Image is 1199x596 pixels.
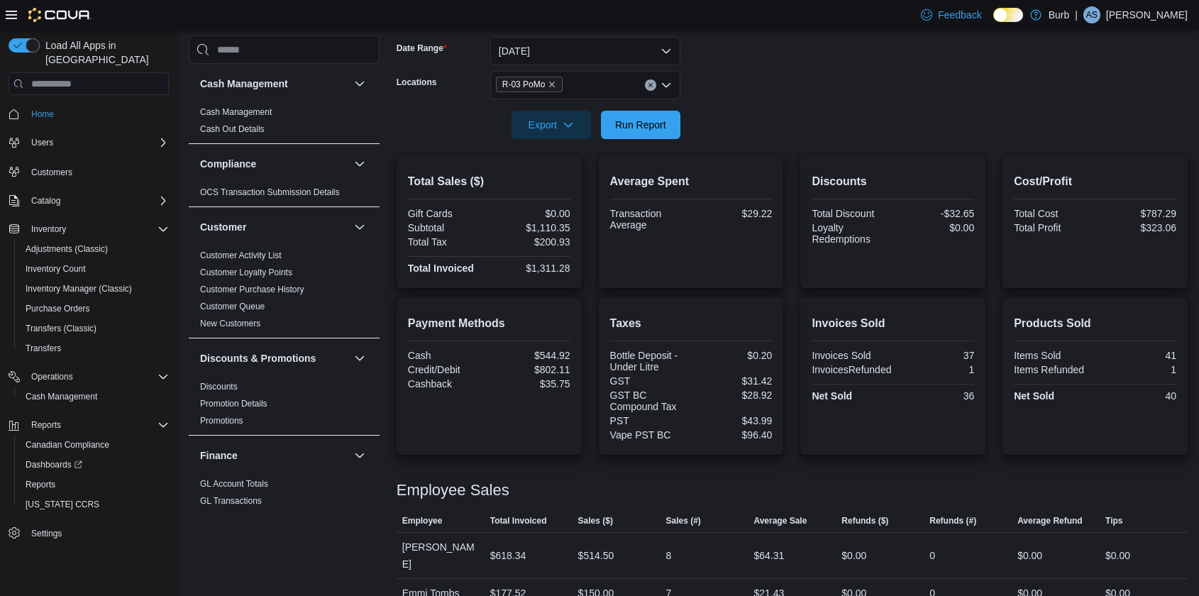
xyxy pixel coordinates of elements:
a: Inventory Count [20,260,92,277]
span: Export [520,111,582,139]
h2: Discounts [812,173,974,190]
span: Inventory [26,221,169,238]
div: $31.42 [694,375,772,387]
h2: Total Sales ($) [408,173,570,190]
div: $618.34 [490,547,526,564]
button: [DATE] [490,37,680,65]
div: Customer [189,247,380,338]
span: GL Account Totals [200,478,268,490]
div: Total Cost [1014,208,1092,219]
button: Compliance [200,157,348,171]
a: Customer Loyalty Points [200,267,292,277]
button: Finance [200,448,348,463]
span: Operations [26,368,169,385]
div: $29.22 [694,208,772,219]
button: Run Report [601,111,680,139]
span: Customers [26,162,169,180]
span: Average Sale [753,515,807,526]
a: Purchase Orders [20,300,96,317]
span: OCS Transaction Submission Details [200,187,340,198]
a: Customers [26,164,78,181]
div: 40 [1098,390,1176,402]
h2: Cost/Profit [1014,173,1176,190]
span: Customer Loyalty Points [200,267,292,278]
span: Total Invoiced [490,515,547,526]
button: Operations [26,368,79,385]
strong: Net Sold [1014,390,1054,402]
h3: Cash Management [200,77,288,91]
a: Cash Out Details [200,124,265,134]
div: Total Discount [812,208,890,219]
button: Catalog [26,192,66,209]
span: Reports [20,476,169,493]
div: 8 [666,547,672,564]
button: Customer [351,219,368,236]
span: Inventory Manager (Classic) [20,280,169,297]
div: $514.50 [578,547,614,564]
button: Reports [26,416,67,434]
span: Users [31,137,53,148]
button: Catalog [3,191,175,211]
span: GL Transactions [200,495,262,507]
div: Vape PST BC [610,429,688,441]
a: Home [26,106,60,123]
span: Reports [31,419,61,431]
nav: Complex example [9,98,169,580]
span: Inventory [31,223,66,235]
span: Inventory Count [20,260,169,277]
a: GL Account Totals [200,479,268,489]
span: R-03 PoMo [496,77,563,92]
div: 1 [897,364,974,375]
button: Users [26,134,59,151]
span: Promotions [200,415,243,426]
input: Dark Mode [993,8,1023,23]
div: $0.00 [1017,547,1042,564]
div: Cash [408,350,486,361]
a: GL Transactions [200,496,262,506]
span: Customer Queue [200,301,265,312]
span: Canadian Compliance [20,436,169,453]
a: Customer Activity List [200,250,282,260]
div: -$32.65 [896,208,974,219]
span: [US_STATE] CCRS [26,499,99,510]
button: Clear input [645,79,656,91]
div: Alex Specht [1083,6,1100,23]
div: Discounts & Promotions [189,378,380,435]
div: $787.29 [1098,208,1176,219]
div: [PERSON_NAME] [397,533,485,578]
button: Cash Management [200,77,348,91]
span: Sales (#) [666,515,701,526]
button: [US_STATE] CCRS [14,495,175,514]
a: Adjustments (Classic) [20,241,114,258]
span: Customers [31,167,72,178]
span: Settings [26,524,169,542]
span: Inventory Manager (Classic) [26,283,132,294]
div: Invoices Sold [812,350,890,361]
span: Cash Out Details [200,123,265,135]
button: Settings [3,523,175,543]
h2: Average Spent [610,173,773,190]
button: Discounts & Promotions [200,351,348,365]
button: Purchase Orders [14,299,175,319]
label: Locations [397,77,437,88]
a: Customer Queue [200,302,265,311]
div: Total Profit [1014,222,1092,233]
button: Inventory Manager (Classic) [14,279,175,299]
div: Credit/Debit [408,364,486,375]
div: Bottle Deposit - Under Litre [610,350,688,372]
button: Transfers [14,338,175,358]
h2: Invoices Sold [812,315,974,332]
span: Discounts [200,381,238,392]
span: Sales ($) [578,515,613,526]
a: Dashboards [20,456,88,473]
span: Dashboards [20,456,169,473]
div: Cashback [408,378,486,390]
span: Customer Purchase History [200,284,304,295]
div: Items Sold [1014,350,1092,361]
span: Average Refund [1017,515,1083,526]
span: Adjustments (Classic) [20,241,169,258]
span: Load All Apps in [GEOGRAPHIC_DATA] [40,38,169,67]
label: Date Range [397,43,447,54]
div: PST [610,415,688,426]
a: OCS Transaction Submission Details [200,187,340,197]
